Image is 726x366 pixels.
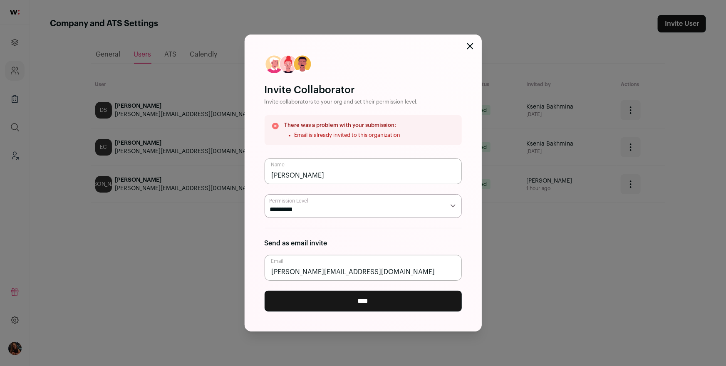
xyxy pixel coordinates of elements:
h3: There was a problem with your submission: [285,122,401,129]
h2: Invite Collaborator [265,84,462,97]
img: collaborators-005e74d49747c0a9143e429f6147821912a8bda09059ecdfa30ace70f5cb51b7.png [265,54,312,74]
input: Name [265,158,462,184]
div: Invite collaborators to your org and set their permission level. [265,99,462,105]
li: Email is already invited to this organization [295,132,401,138]
div: Send as email invite [265,238,462,248]
button: Close modal [467,43,473,49]
input: Email [265,255,462,281]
